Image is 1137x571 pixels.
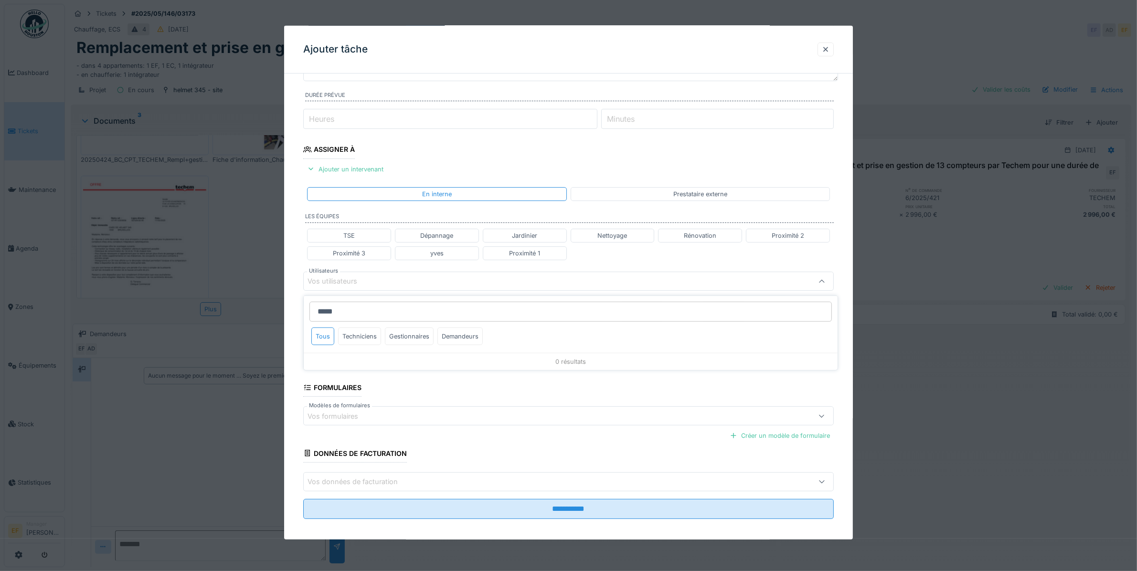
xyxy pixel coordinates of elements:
div: Prestataire externe [673,190,727,199]
h3: Ajouter tâche [303,43,368,55]
label: Minutes [605,113,637,124]
div: Vos formulaires [308,411,372,421]
div: Données de facturation [303,446,407,462]
div: yves [430,249,444,258]
div: Ajouter un intervenant [303,162,387,175]
div: Formulaires [303,381,361,397]
div: Proximité 1 [509,249,540,258]
label: Heures [307,113,336,124]
div: Créer un modèle de formulaire [726,429,834,442]
label: Modèles de formulaires [307,402,372,410]
div: En interne [422,190,452,199]
div: TSE [343,231,355,240]
div: Assigner à [303,142,355,159]
div: Vos utilisateurs [308,276,371,286]
div: Proximité 2 [772,231,804,240]
div: Jardinier [512,231,537,240]
label: Utilisateurs [307,267,340,275]
div: Vos données de facturation [308,476,411,487]
div: Proximité 3 [333,249,365,258]
div: Dépannage [420,231,453,240]
div: Rénovation [684,231,716,240]
label: Durée prévue [305,91,834,102]
div: Nettoyage [597,231,627,240]
div: Tous [311,328,334,345]
div: Demandeurs [437,328,483,345]
div: 0 résultats [304,353,838,370]
label: Les équipes [305,212,834,223]
div: Gestionnaires [385,328,434,345]
div: Techniciens [338,328,381,345]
